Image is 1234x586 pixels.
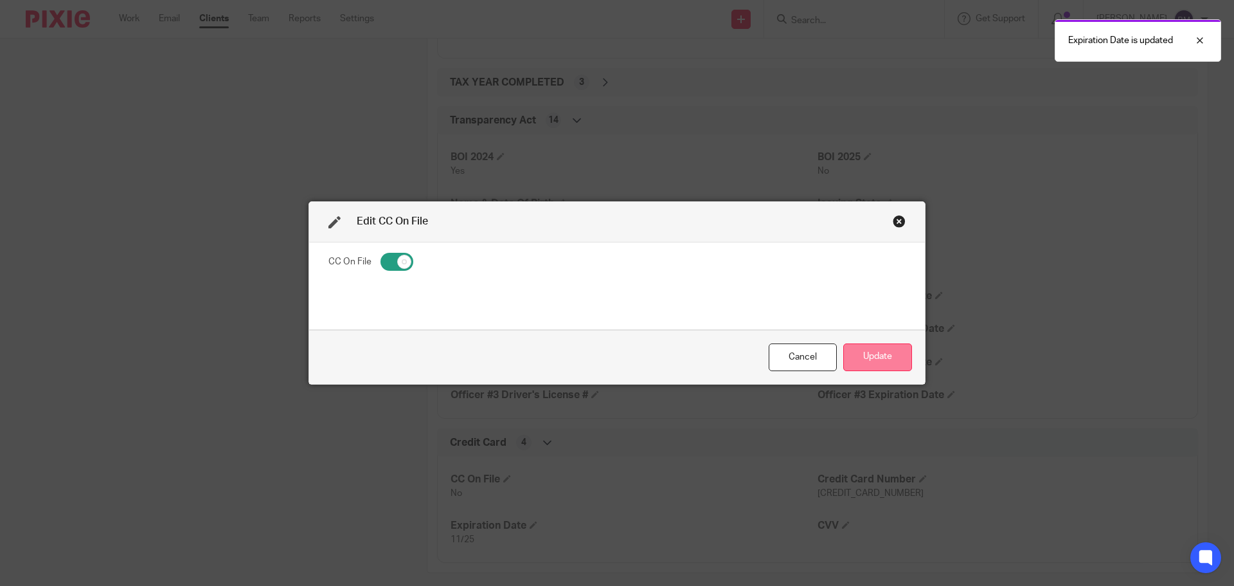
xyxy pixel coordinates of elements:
[843,343,912,371] button: Update
[357,216,428,226] span: Edit CC On File
[328,255,371,268] label: CC On File
[893,215,906,228] div: Close this dialog window
[1068,34,1173,47] p: Expiration Date is updated
[769,343,837,371] div: Close this dialog window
